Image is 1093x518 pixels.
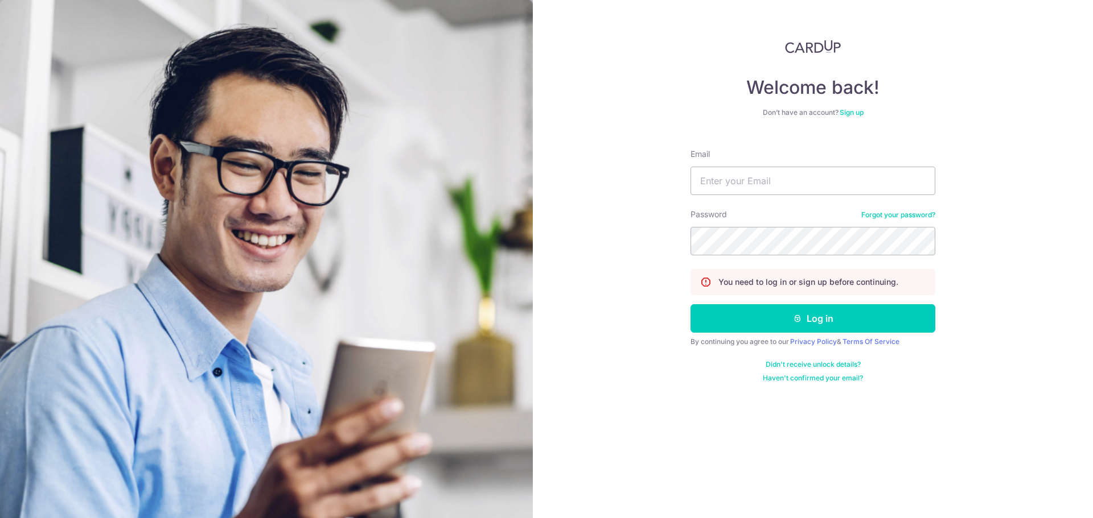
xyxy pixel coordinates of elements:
h4: Welcome back! [691,76,935,99]
a: Terms Of Service [843,337,899,346]
div: By continuing you agree to our & [691,337,935,346]
input: Enter your Email [691,167,935,195]
div: Don’t have an account? [691,108,935,117]
img: CardUp Logo [785,40,841,53]
a: Privacy Policy [790,337,837,346]
button: Log in [691,304,935,333]
a: Didn't receive unlock details? [766,360,861,369]
a: Sign up [840,108,864,117]
a: Forgot your password? [861,210,935,219]
label: Password [691,209,727,220]
label: Email [691,148,710,160]
a: Haven't confirmed your email? [763,374,863,383]
p: You need to log in or sign up before continuing. [718,276,898,288]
